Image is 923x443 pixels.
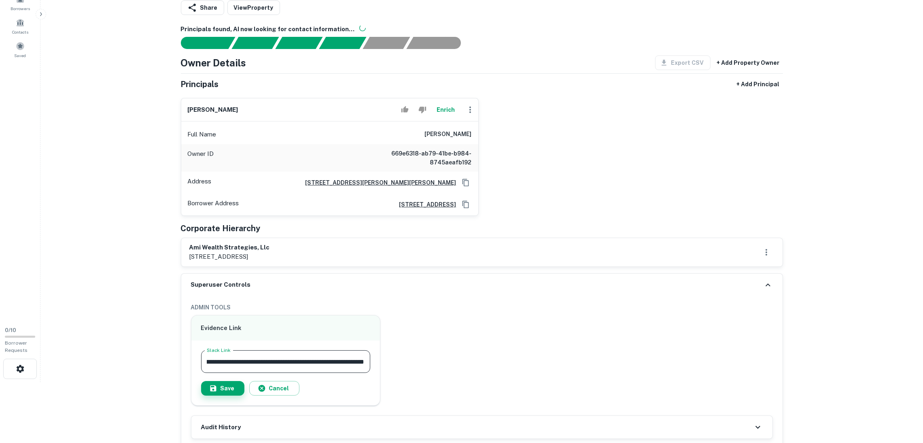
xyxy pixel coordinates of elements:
[188,149,214,167] p: Owner ID
[5,327,16,333] span: 0 / 10
[201,324,371,333] h6: Evidence Link
[433,102,459,118] button: Enrich
[415,102,429,118] button: Reject
[191,280,251,290] h6: Superuser Controls
[299,178,456,187] a: [STREET_ADDRESS][PERSON_NAME][PERSON_NAME]
[188,105,238,115] h6: [PERSON_NAME]
[275,37,323,49] div: Documents found, AI parsing details...
[201,381,244,396] button: Save
[181,55,246,70] h4: Owner Details
[249,381,299,396] button: Cancel
[189,243,270,252] h6: ami wealth strategies, llc
[181,222,261,234] h5: Corporate Hierarchy
[363,37,410,49] div: Principals found, still searching for contact information. This may take time...
[883,378,923,417] iframe: Chat Widget
[188,177,212,189] p: Address
[398,102,412,118] button: Accept
[191,303,773,312] h6: ADMIN TOOLS
[2,38,38,60] a: Saved
[393,200,456,209] a: [STREET_ADDRESS]
[181,0,224,15] button: Share
[12,29,28,35] span: Contacts
[207,347,231,354] label: Slack Link
[460,177,472,189] button: Copy Address
[5,340,28,353] span: Borrower Requests
[181,78,219,90] h5: Principals
[714,55,783,70] button: + Add Property Owner
[188,198,239,211] p: Borrower Address
[407,37,471,49] div: AI fulfillment process complete.
[181,25,783,34] h6: Principals found, AI now looking for contact information...
[231,37,279,49] div: Your request is received and processing...
[189,252,270,262] p: [STREET_ADDRESS]
[227,0,280,15] a: ViewProperty
[425,130,472,139] h6: [PERSON_NAME]
[375,149,472,167] h6: 669e6318-ab79-41be-b984-8745aeafb192
[11,5,30,12] span: Borrowers
[171,37,232,49] div: Sending borrower request to AI...
[188,130,216,139] p: Full Name
[2,15,38,37] a: Contacts
[460,198,472,211] button: Copy Address
[201,423,241,432] h6: Audit History
[734,77,783,92] button: + Add Principal
[319,37,366,49] div: Principals found, AI now looking for contact information...
[15,52,26,59] span: Saved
